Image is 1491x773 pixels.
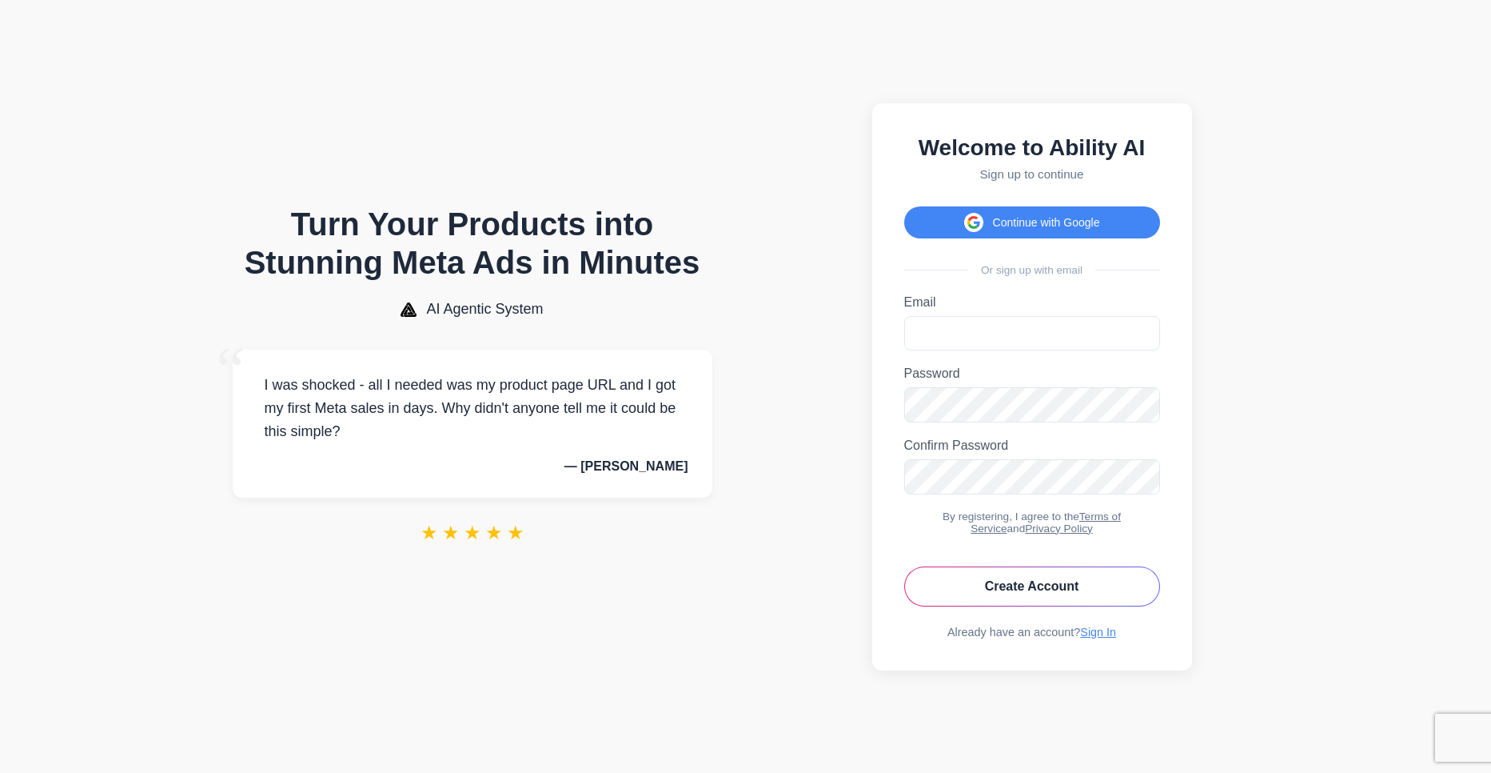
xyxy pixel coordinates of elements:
a: Terms of Service [971,511,1121,535]
span: ★ [442,522,460,544]
div: Already have an account? [904,626,1160,639]
p: — [PERSON_NAME] [257,459,688,474]
p: I was shocked - all I needed was my product page URL and I got my first Meta sales in days. Why d... [257,374,688,443]
div: Or sign up with email [904,264,1160,276]
button: Create Account [904,567,1160,607]
h2: Welcome to Ability AI [904,135,1160,161]
span: ★ [464,522,481,544]
img: AI Agentic System Logo [401,302,417,317]
span: AI Agentic System [426,301,543,318]
span: ★ [507,522,524,544]
h1: Turn Your Products into Stunning Meta Ads in Minutes [233,205,712,282]
a: Sign In [1080,626,1116,639]
span: “ [217,334,245,407]
label: Confirm Password [904,439,1160,453]
a: Privacy Policy [1025,523,1093,535]
label: Email [904,295,1160,310]
p: Sign up to continue [904,167,1160,181]
button: Continue with Google [904,206,1160,238]
div: By registering, I agree to the and [904,511,1160,535]
span: ★ [485,522,503,544]
span: ★ [421,522,438,544]
label: Password [904,366,1160,381]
